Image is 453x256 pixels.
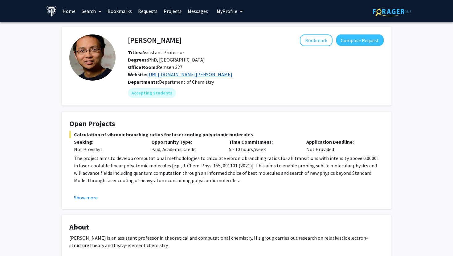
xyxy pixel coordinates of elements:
button: Show more [74,194,98,201]
div: Not Provided [302,138,379,153]
img: Johns Hopkins University Logo [46,6,57,17]
b: Titles: [128,49,142,55]
h4: [PERSON_NAME] [128,34,182,46]
iframe: Chat [5,228,26,251]
p: Application Deadline: [306,138,374,146]
mat-chip: Accepting Students [128,88,176,98]
span: Department of Chemistry [159,79,214,85]
p: The project aims to develop computational methodologies to calculate vibronic branching ratios fo... [74,154,384,184]
span: Calculation of vibronic branching ratios for laser cooling polyatomic molecules [69,131,384,138]
h4: Open Projects [69,119,384,128]
img: Profile Picture [69,34,116,81]
a: Home [59,0,79,22]
a: Search [79,0,104,22]
h4: About [69,223,384,232]
a: Requests [135,0,161,22]
a: Messages [185,0,211,22]
div: Not Provided [74,146,142,153]
div: Paid, Academic Credit [147,138,224,153]
button: Add Lan Cheng to Bookmarks [300,34,333,46]
p: Opportunity Type: [151,138,219,146]
a: Projects [161,0,185,22]
a: Bookmarks [104,0,135,22]
img: ForagerOne Logo [373,7,411,16]
span: PhD, [GEOGRAPHIC_DATA] [128,57,205,63]
b: Office Room: [128,64,157,70]
button: Compose Request to Lan Cheng [336,34,384,46]
span: Assistant Professor [128,49,184,55]
div: 5 - 10 hours/week [224,138,302,153]
span: Remsen 327 [128,64,182,70]
b: Departments: [128,79,159,85]
b: Degrees: [128,57,148,63]
span: My Profile [217,8,237,14]
a: Opens in a new tab [147,71,232,78]
b: Website: [128,71,147,78]
p: Time Commitment: [229,138,297,146]
p: Seeking: [74,138,142,146]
